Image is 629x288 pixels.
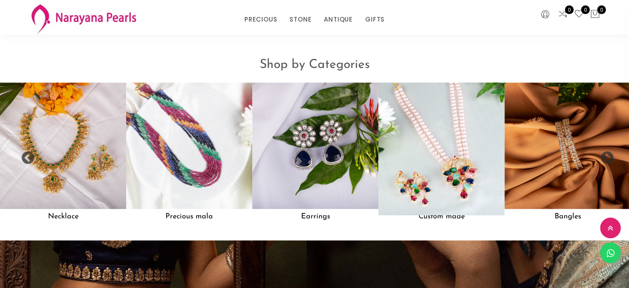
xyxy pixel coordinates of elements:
span: 0 [597,5,606,14]
h5: Earrings [252,209,378,225]
button: 0 [590,9,600,20]
a: STONE [289,13,311,26]
img: Custom made [372,76,511,215]
a: 0 [574,9,584,20]
h5: Custom made [378,209,505,225]
a: PRECIOUS [244,13,277,26]
a: ANTIQUE [324,13,353,26]
button: Next [600,151,608,160]
img: Earrings [252,82,378,209]
span: 0 [581,5,590,14]
a: GIFTS [365,13,385,26]
button: Previous [21,151,29,160]
span: 0 [565,5,574,14]
img: Precious mala [126,82,252,209]
a: 0 [558,9,568,20]
h5: Precious mala [126,209,252,225]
